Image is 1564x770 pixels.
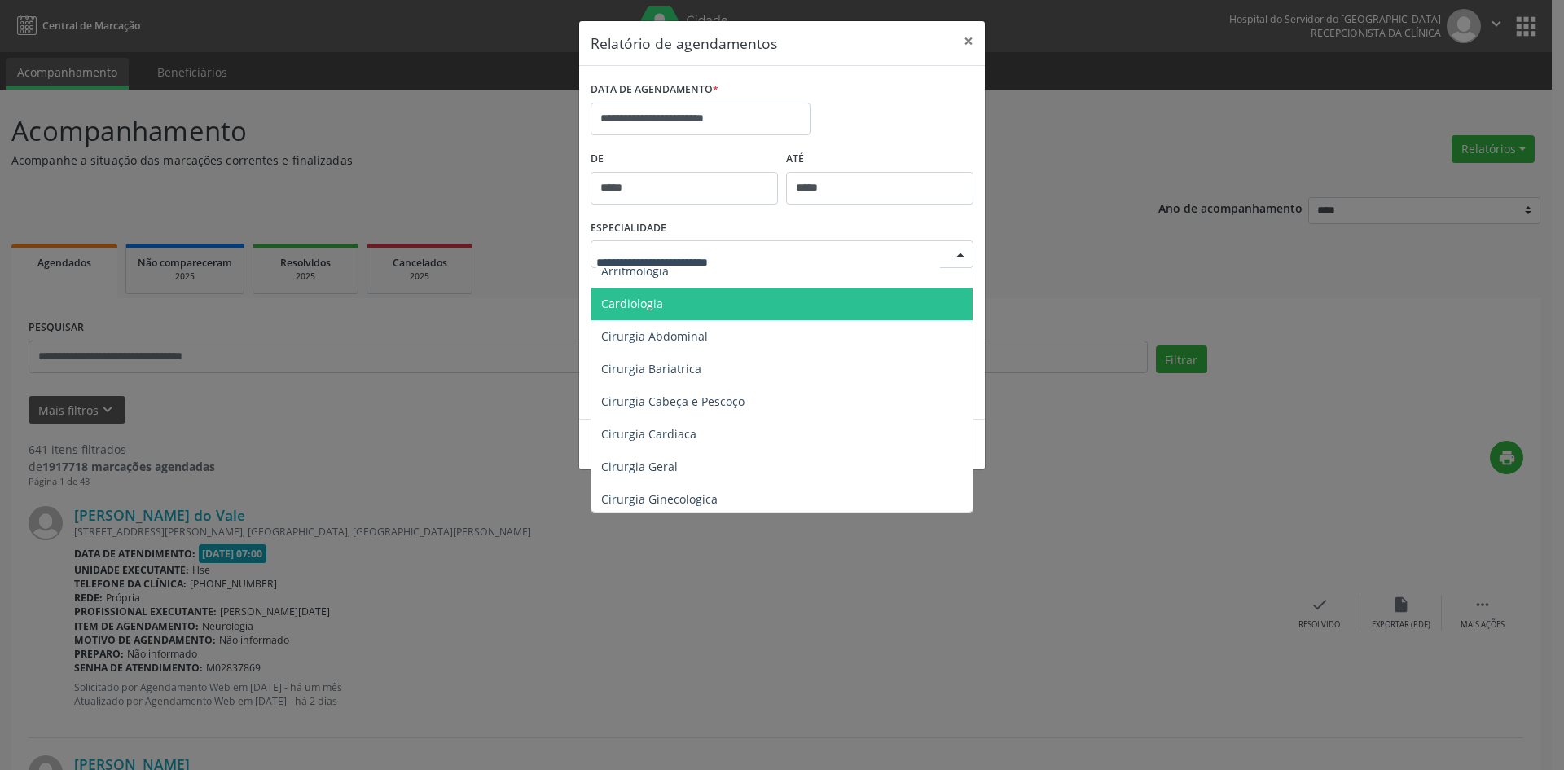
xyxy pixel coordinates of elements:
[601,459,678,474] span: Cirurgia Geral
[601,263,669,279] span: Arritmologia
[786,147,973,172] label: ATÉ
[601,328,708,344] span: Cirurgia Abdominal
[601,394,745,409] span: Cirurgia Cabeça e Pescoço
[591,216,666,241] label: ESPECIALIDADE
[601,296,663,311] span: Cardiologia
[601,491,718,507] span: Cirurgia Ginecologica
[601,361,701,376] span: Cirurgia Bariatrica
[591,77,718,103] label: DATA DE AGENDAMENTO
[952,21,985,61] button: Close
[591,147,778,172] label: De
[591,33,777,54] h5: Relatório de agendamentos
[601,426,696,442] span: Cirurgia Cardiaca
